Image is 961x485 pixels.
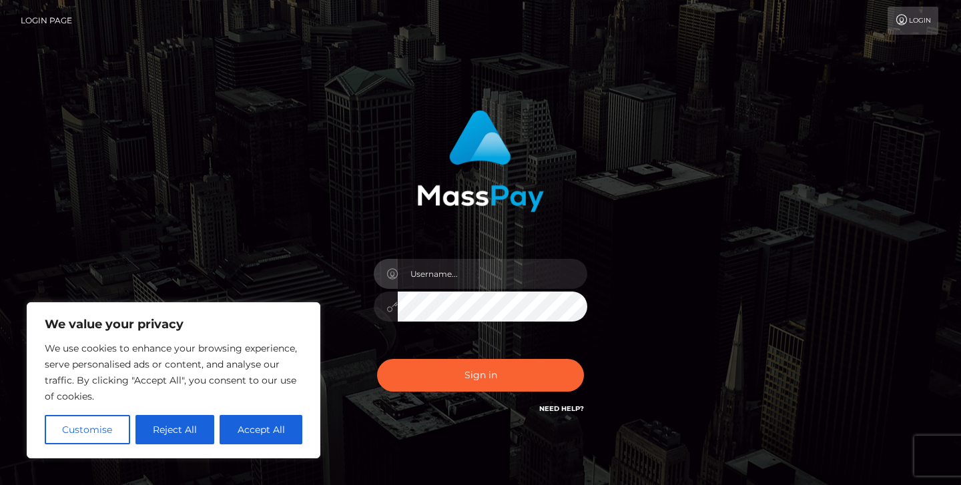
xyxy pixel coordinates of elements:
[135,415,215,444] button: Reject All
[539,404,584,413] a: Need Help?
[27,302,320,458] div: We value your privacy
[888,7,938,35] a: Login
[220,415,302,444] button: Accept All
[417,110,544,212] img: MassPay Login
[45,316,302,332] p: We value your privacy
[45,340,302,404] p: We use cookies to enhance your browsing experience, serve personalised ads or content, and analys...
[21,7,72,35] a: Login Page
[398,259,587,289] input: Username...
[45,415,130,444] button: Customise
[377,359,584,392] button: Sign in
